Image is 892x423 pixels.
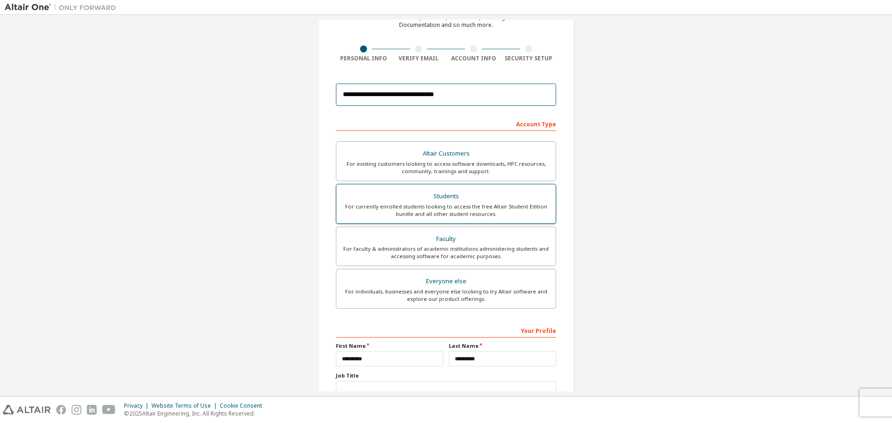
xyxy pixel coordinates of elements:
img: linkedin.svg [87,405,97,415]
img: facebook.svg [56,405,66,415]
div: Account Info [446,55,501,62]
label: Last Name [449,342,556,350]
div: Website Terms of Use [151,402,220,410]
div: Verify Email [391,55,446,62]
img: altair_logo.svg [3,405,51,415]
div: Faculty [342,233,550,246]
div: Cookie Consent [220,402,268,410]
div: Privacy [124,402,151,410]
img: youtube.svg [102,405,116,415]
div: Security Setup [501,55,557,62]
label: Job Title [336,372,556,379]
div: For individuals, businesses and everyone else looking to try Altair software and explore our prod... [342,288,550,303]
div: Altair Customers [342,147,550,160]
div: For existing customers looking to access software downloads, HPC resources, community, trainings ... [342,160,550,175]
label: First Name [336,342,443,350]
div: Students [342,190,550,203]
div: Everyone else [342,275,550,288]
div: Account Type [336,116,556,131]
img: instagram.svg [72,405,81,415]
div: For Free Trials, Licenses, Downloads, Learning & Documentation and so much more. [381,14,511,29]
div: For currently enrolled students looking to access the free Altair Student Edition bundle and all ... [342,203,550,218]
div: Personal Info [336,55,391,62]
p: © 2025 Altair Engineering, Inc. All Rights Reserved. [124,410,268,417]
div: Your Profile [336,323,556,338]
img: Altair One [5,3,121,12]
div: For faculty & administrators of academic institutions administering students and accessing softwa... [342,245,550,260]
